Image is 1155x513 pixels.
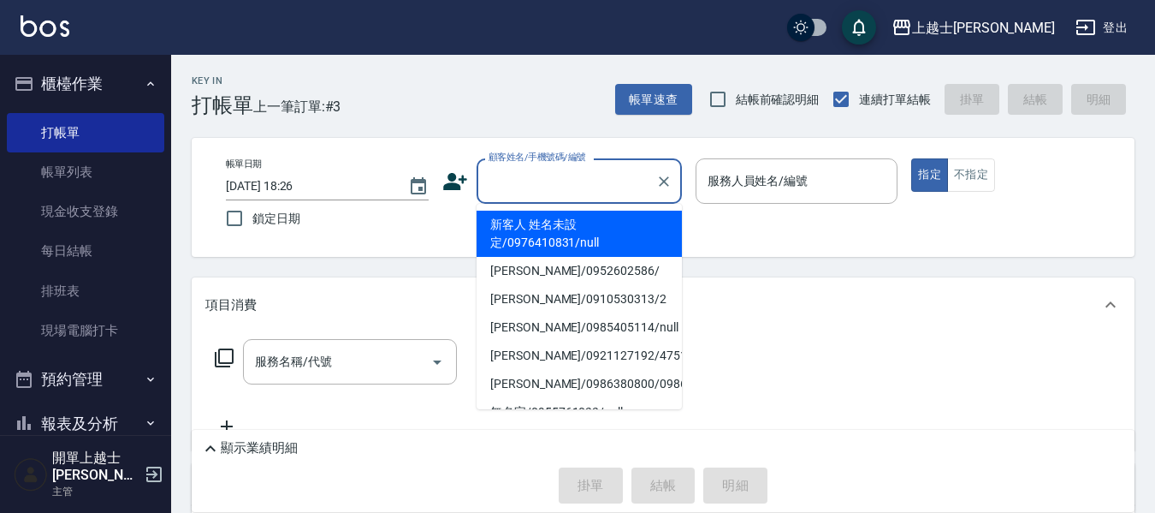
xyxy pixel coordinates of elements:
[912,17,1055,39] div: 上越士[PERSON_NAME]
[477,211,682,257] li: 新客人 姓名未設定/0976410831/null
[192,93,253,117] h3: 打帳單
[489,151,586,164] label: 顧客姓名/手機號碼/編號
[615,84,692,116] button: 帳單速查
[947,158,995,192] button: 不指定
[7,357,164,402] button: 預約管理
[842,10,876,45] button: save
[7,152,164,192] a: 帳單列表
[652,170,676,194] button: Clear
[477,257,682,285] li: [PERSON_NAME]/0952602586/
[7,62,164,106] button: 櫃檯作業
[7,402,164,446] button: 報表及分析
[192,75,253,86] h2: Key In
[192,277,1134,332] div: 項目消費
[477,398,682,427] li: 無名字/0955761033/null
[226,158,262,170] label: 帳單日期
[736,91,820,109] span: 結帳前確認明細
[7,113,164,152] a: 打帳單
[477,285,682,313] li: [PERSON_NAME]/0910530313/2
[1069,12,1134,44] button: 登出
[221,439,298,457] p: 顯示業績明細
[477,370,682,398] li: [PERSON_NAME]/0986380800/0986380800
[226,172,391,200] input: YYYY/MM/DD hh:mm
[253,96,341,117] span: 上一筆訂單:#3
[477,313,682,342] li: [PERSON_NAME]/0985405114/null
[477,342,682,370] li: [PERSON_NAME]/0921127192/4751
[7,192,164,231] a: 現金收支登錄
[885,10,1062,45] button: 上越士[PERSON_NAME]
[7,311,164,350] a: 現場電腦打卡
[911,158,948,192] button: 指定
[21,15,69,37] img: Logo
[7,271,164,311] a: 排班表
[252,210,300,228] span: 鎖定日期
[859,91,931,109] span: 連續打單結帳
[52,484,139,499] p: 主管
[14,457,48,492] img: Person
[398,166,439,207] button: Choose date, selected date is 2025-09-05
[7,231,164,271] a: 每日結帳
[423,349,451,376] button: Open
[205,296,257,314] p: 項目消費
[52,450,139,484] h5: 開單上越士[PERSON_NAME]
